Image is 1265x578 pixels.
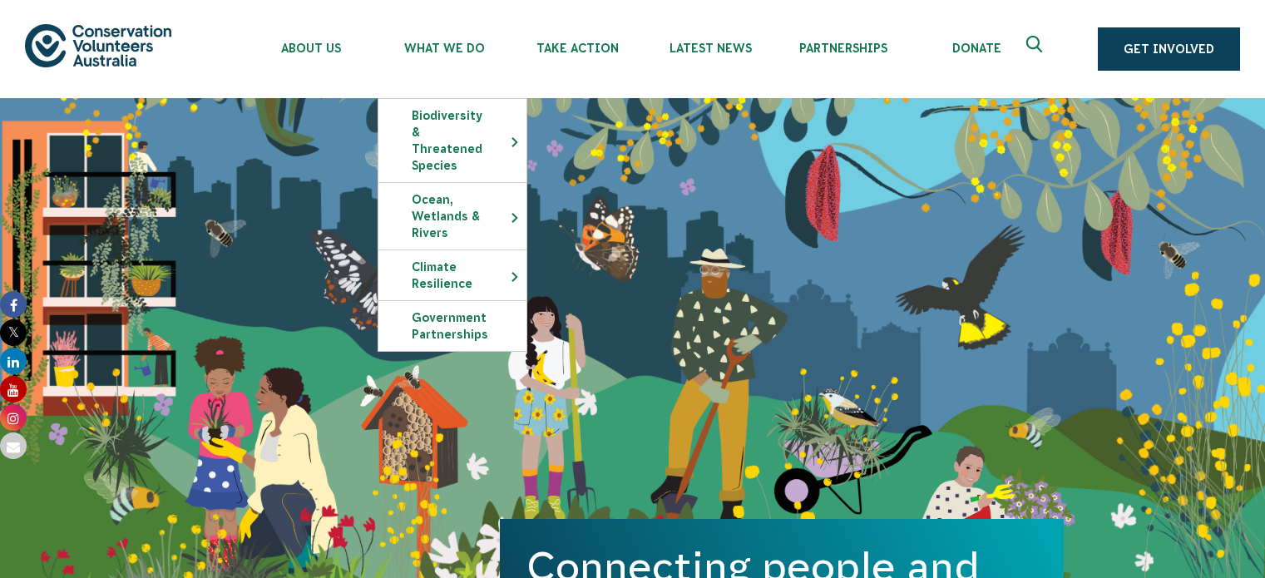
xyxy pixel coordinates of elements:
[378,42,511,55] span: What We Do
[1016,29,1056,69] button: Expand search box Close search box
[1098,27,1240,71] a: Get Involved
[378,249,527,300] li: Climate Resilience
[378,98,527,182] li: Biodiversity & Threatened Species
[378,99,526,182] a: Biodiversity & Threatened Species
[910,42,1043,55] span: Donate
[1026,36,1047,62] span: Expand search box
[644,42,777,55] span: Latest News
[245,42,378,55] span: About Us
[378,301,526,351] a: Government Partnerships
[511,42,644,55] span: Take Action
[777,42,910,55] span: Partnerships
[378,182,527,249] li: Ocean, Wetlands & Rivers
[378,183,526,249] a: Ocean, Wetlands & Rivers
[378,250,526,300] a: Climate Resilience
[25,24,171,67] img: logo.svg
